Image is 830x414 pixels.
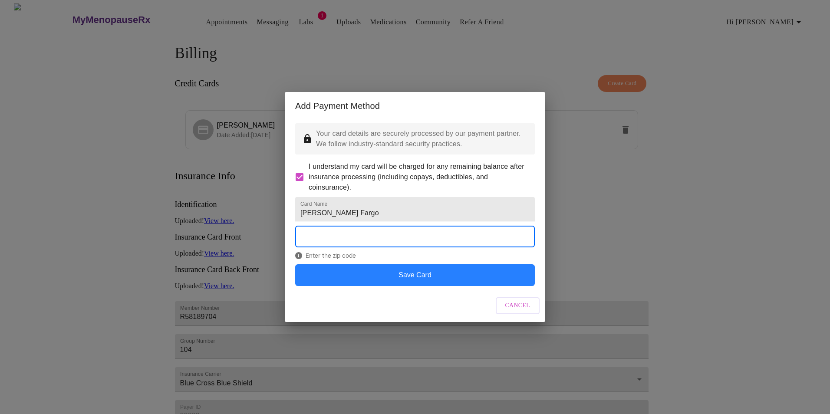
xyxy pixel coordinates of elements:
h2: Add Payment Method [295,99,535,113]
button: Save Card [295,264,535,286]
span: I understand my card will be charged for any remaining balance after insurance processing (includ... [309,161,528,193]
p: Your card details are securely processed by our payment partner. We follow industry-standard secu... [316,128,528,149]
iframe: Secure Credit Card Form [296,226,534,247]
button: Cancel [496,297,540,314]
span: Cancel [505,300,530,311]
span: Enter the zip code [295,252,535,259]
